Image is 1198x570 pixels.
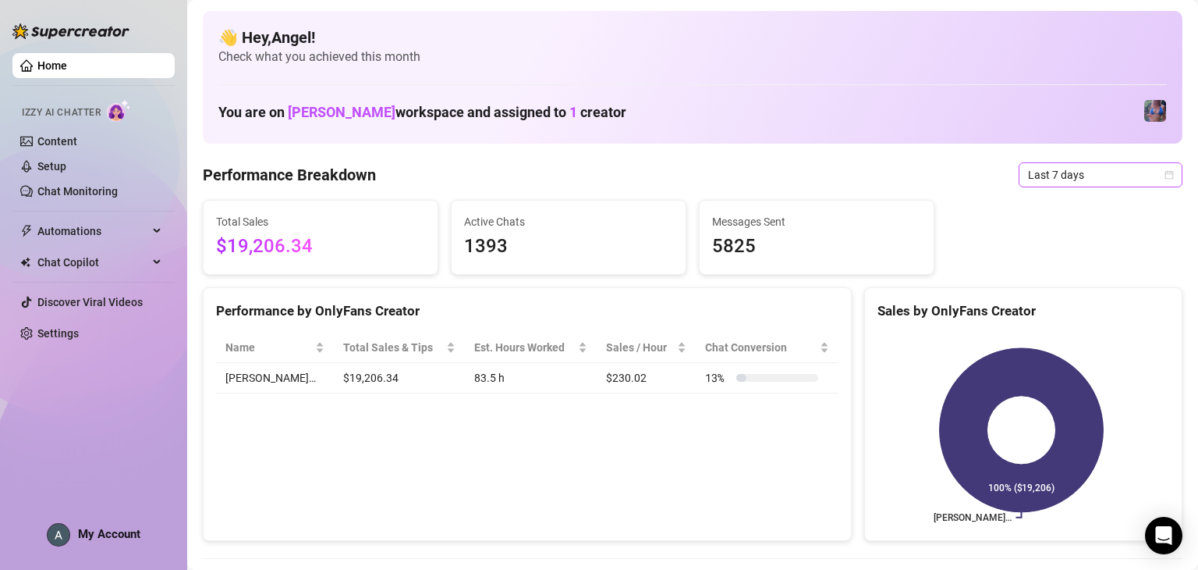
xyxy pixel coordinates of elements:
span: $19,206.34 [216,232,425,262]
span: 1 [569,104,577,120]
span: Active Chats [464,213,673,230]
span: 1393 [464,232,673,262]
img: Chat Copilot [20,257,30,268]
div: Performance by OnlyFans Creator [216,301,838,322]
div: Est. Hours Worked [474,339,575,356]
span: Total Sales & Tips [343,339,443,356]
a: Discover Viral Videos [37,296,143,308]
span: calendar [1164,170,1174,180]
img: ACg8ocIpWzLmD3A5hmkSZfBJcT14Fg8bFGaqbLo-Z0mqyYAWwTjPNSU=s96-c [48,524,69,546]
a: Home [37,59,67,72]
td: $19,206.34 [334,363,465,394]
a: Setup [37,160,66,173]
span: Izzy AI Chatter [22,105,101,120]
h4: 👋 Hey, Angel ! [218,27,1167,48]
img: AI Chatter [107,99,131,122]
a: Chat Monitoring [37,185,118,198]
span: Chat Conversion [705,339,817,356]
span: [PERSON_NAME] [288,104,395,120]
a: Content [37,135,77,148]
th: Sales / Hour [597,333,696,363]
span: My Account [78,527,140,541]
img: Jaylie [1144,100,1166,122]
div: Open Intercom Messenger [1145,517,1182,554]
th: Total Sales & Tips [334,333,465,363]
div: Sales by OnlyFans Creator [877,301,1169,322]
span: Automations [37,219,148,244]
text: [PERSON_NAME]… [934,512,1012,523]
img: logo-BBDzfeDw.svg [12,23,129,39]
span: 5825 [712,232,921,262]
span: Name [225,339,312,356]
h1: You are on workspace and assigned to creator [218,104,626,121]
th: Name [216,333,334,363]
a: Settings [37,327,79,340]
span: Messages Sent [712,213,921,230]
span: thunderbolt [20,225,33,237]
span: 13 % [705,369,730,387]
span: Last 7 days [1028,163,1173,187]
span: Sales / Hour [606,339,675,356]
span: Chat Copilot [37,250,148,275]
h4: Performance Breakdown [203,164,376,186]
span: Total Sales [216,213,425,230]
td: 83.5 h [465,363,597,394]
td: [PERSON_NAME]… [216,363,334,394]
th: Chat Conversion [696,333,838,363]
td: $230.02 [597,363,696,394]
span: Check what you achieved this month [218,48,1167,66]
